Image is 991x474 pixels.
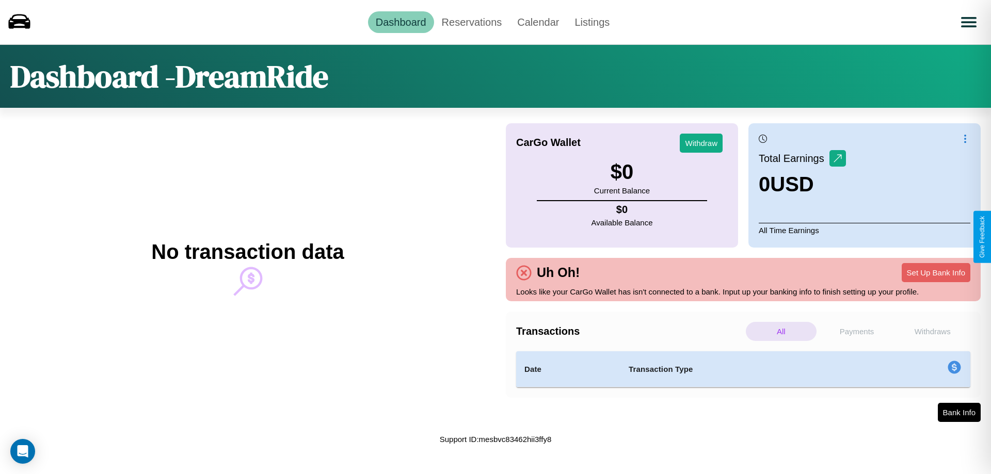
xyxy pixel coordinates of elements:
[902,263,970,282] button: Set Up Bank Info
[938,403,981,422] button: Bank Info
[151,240,344,264] h2: No transaction data
[10,55,328,97] h1: Dashboard - DreamRide
[516,325,743,337] h4: Transactions
[592,204,653,216] h4: $ 0
[629,363,863,375] h4: Transaction Type
[516,137,581,149] h4: CarGo Wallet
[440,432,552,446] p: Support ID: mesbvc83462hii3ffy8
[759,223,970,237] p: All Time Earnings
[368,11,434,33] a: Dashboard
[746,322,817,341] p: All
[822,322,892,341] p: Payments
[532,265,585,280] h4: Uh Oh!
[516,351,970,387] table: simple table
[592,216,653,230] p: Available Balance
[516,285,970,299] p: Looks like your CarGo Wallet has isn't connected to a bank. Input up your banking info to finish ...
[979,216,986,258] div: Give Feedback
[10,439,35,464] div: Open Intercom Messenger
[759,173,846,196] h3: 0 USD
[759,149,829,168] p: Total Earnings
[680,134,723,153] button: Withdraw
[567,11,617,33] a: Listings
[524,363,612,375] h4: Date
[954,8,983,37] button: Open menu
[434,11,510,33] a: Reservations
[594,184,650,198] p: Current Balance
[509,11,567,33] a: Calendar
[594,160,650,184] h3: $ 0
[897,322,968,341] p: Withdraws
